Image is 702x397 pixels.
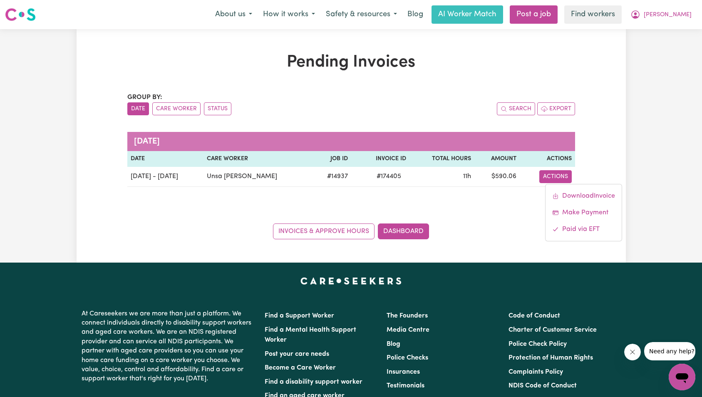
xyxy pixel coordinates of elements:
td: $ 590.06 [474,167,520,187]
a: Blog [387,341,400,347]
a: Dashboard [378,223,429,239]
a: Invoices & Approve Hours [273,223,375,239]
a: Code of Conduct [509,313,560,319]
button: sort invoices by date [127,102,149,115]
th: Actions [520,151,575,167]
a: Find a Support Worker [265,313,334,319]
h1: Pending Invoices [127,52,575,72]
p: At Careseekers we are more than just a platform. We connect individuals directly to disability su... [82,306,255,387]
a: Testimonials [387,382,424,389]
div: Actions [545,184,622,241]
a: Media Centre [387,327,429,333]
button: How it works [258,6,320,23]
a: Mark invoice #174405 as paid via EFT [546,221,622,238]
th: Job ID [313,151,351,167]
button: Export [537,102,575,115]
button: sort invoices by care worker [152,102,201,115]
img: Careseekers logo [5,7,36,22]
a: Make Payment [546,204,622,221]
button: About us [210,6,258,23]
button: Safety & resources [320,6,402,23]
a: Download invoice #174405 [546,188,622,204]
iframe: Message from company [644,342,695,360]
a: Protection of Human Rights [509,355,593,361]
th: Care Worker [203,151,313,167]
button: Actions [539,170,572,183]
th: Total Hours [409,151,474,167]
span: # 174405 [372,171,406,181]
a: Careseekers home page [300,278,402,284]
a: Charter of Customer Service [509,327,597,333]
span: [PERSON_NAME] [644,10,692,20]
td: # 14937 [313,167,351,187]
a: Find a disability support worker [265,379,362,385]
button: My Account [625,6,697,23]
iframe: Button to launch messaging window [669,364,695,390]
a: Post a job [510,5,558,24]
iframe: Close message [624,344,641,360]
a: Post your care needs [265,351,329,357]
td: Unsa [PERSON_NAME] [203,167,313,187]
button: sort invoices by paid status [204,102,231,115]
a: Insurances [387,369,420,375]
span: Group by: [127,94,162,101]
a: Find workers [564,5,622,24]
a: Police Checks [387,355,428,361]
a: Become a Care Worker [265,365,336,371]
th: Invoice ID [351,151,409,167]
th: Date [127,151,204,167]
a: Blog [402,5,428,24]
span: 11 hours [463,173,471,180]
a: AI Worker Match [432,5,503,24]
button: Search [497,102,535,115]
th: Amount [474,151,520,167]
a: Find a Mental Health Support Worker [265,327,356,343]
a: NDIS Code of Conduct [509,382,577,389]
caption: [DATE] [127,132,575,151]
a: The Founders [387,313,428,319]
a: Careseekers logo [5,5,36,24]
a: Complaints Policy [509,369,563,375]
td: [DATE] - [DATE] [127,167,204,187]
a: Police Check Policy [509,341,567,347]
